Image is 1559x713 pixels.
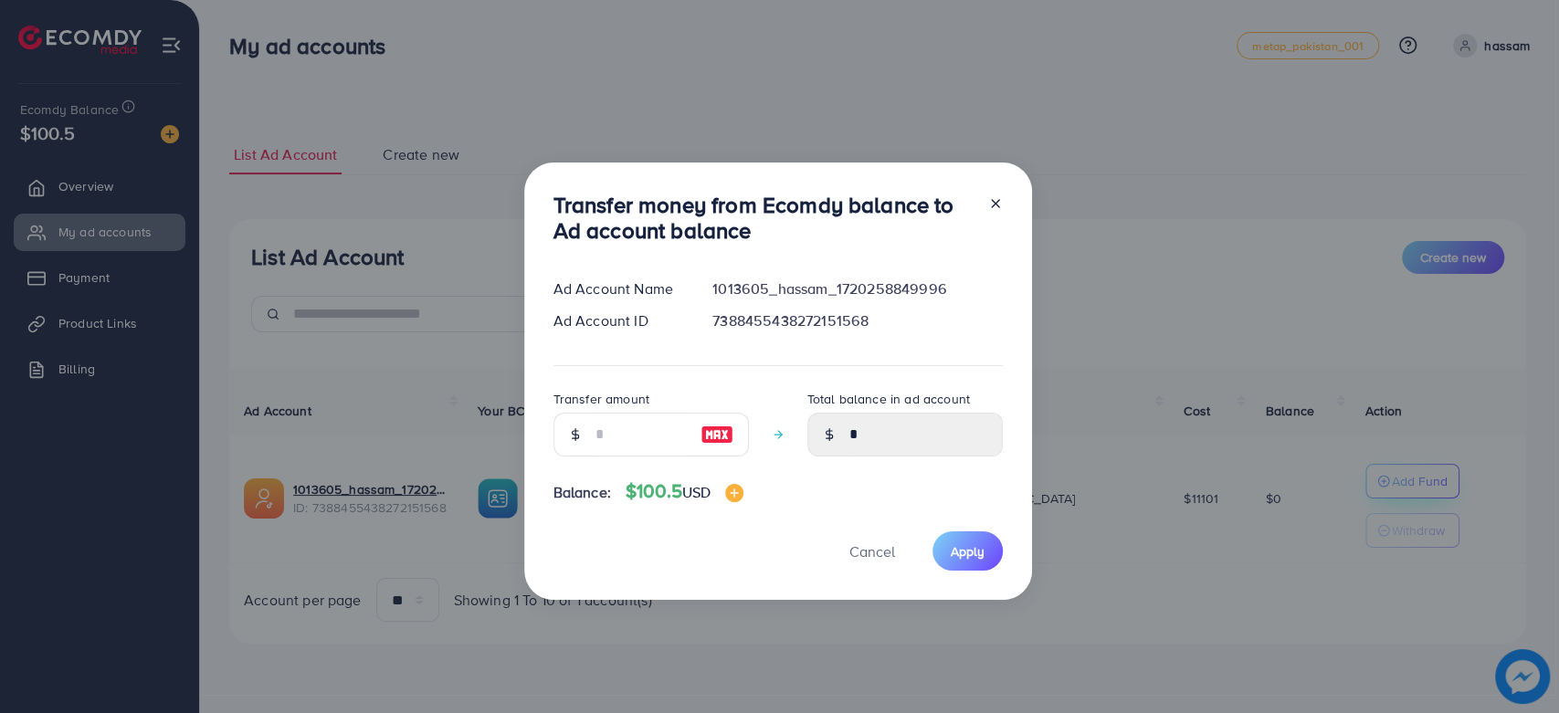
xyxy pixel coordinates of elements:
button: Cancel [827,531,918,571]
div: 7388455438272151568 [698,310,1017,331]
img: image [725,484,743,502]
label: Transfer amount [553,390,649,408]
div: Ad Account Name [539,278,699,299]
img: image [700,424,733,446]
h4: $100.5 [626,480,743,503]
div: Ad Account ID [539,310,699,331]
h3: Transfer money from Ecomdy balance to Ad account balance [553,192,974,245]
label: Total balance in ad account [807,390,970,408]
span: USD [682,482,711,502]
div: 1013605_hassam_1720258849996 [698,278,1017,299]
button: Apply [932,531,1003,571]
span: Cancel [849,541,895,561]
span: Balance: [553,482,611,503]
span: Apply [951,542,985,561]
